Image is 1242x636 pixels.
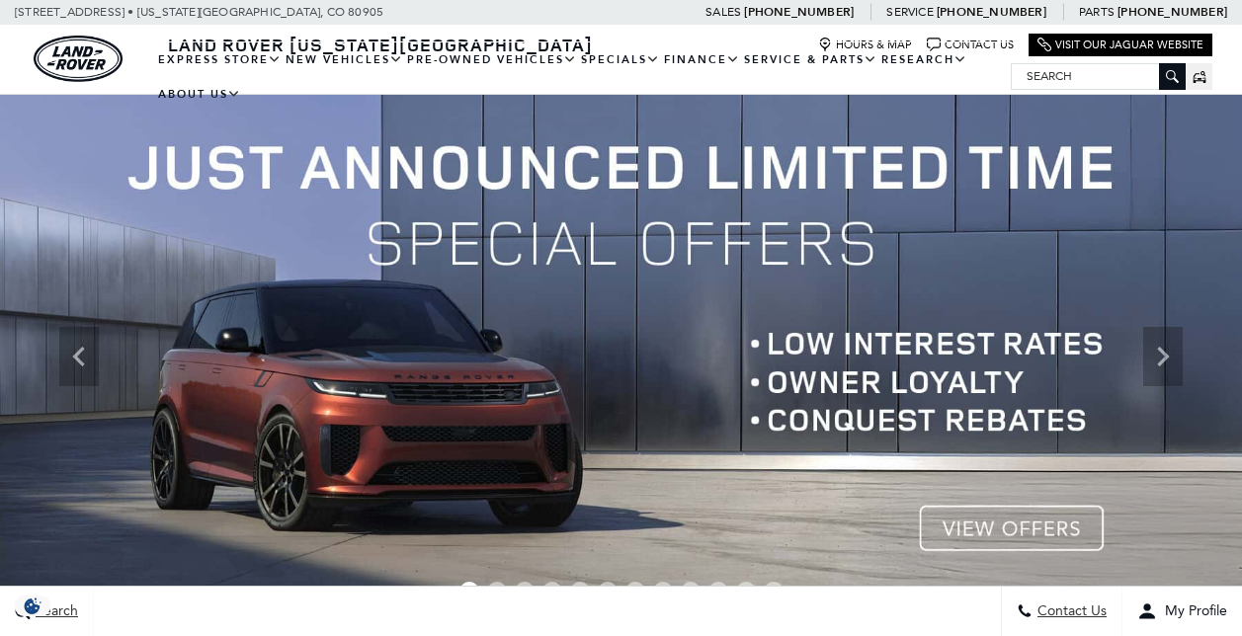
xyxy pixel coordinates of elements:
[156,42,1011,112] nav: Main Navigation
[10,596,55,616] img: Opt-Out Icon
[10,596,55,616] section: Click to Open Cookie Consent Modal
[598,582,618,601] span: Go to slide 6
[1157,603,1227,620] span: My Profile
[59,327,99,386] div: Previous
[1037,38,1203,52] a: Visit Our Jaguar Website
[937,4,1046,20] a: [PHONE_NUMBER]
[1122,587,1242,636] button: Open user profile menu
[886,5,933,19] span: Service
[15,5,383,19] a: [STREET_ADDRESS] • [US_STATE][GEOGRAPHIC_DATA], CO 80905
[459,582,479,601] span: Go to slide 1
[542,582,562,601] span: Go to slide 4
[284,42,405,77] a: New Vehicles
[156,33,605,56] a: Land Rover [US_STATE][GEOGRAPHIC_DATA]
[736,582,756,601] span: Go to slide 11
[487,582,507,601] span: Go to slide 2
[34,36,123,82] a: land-rover
[156,42,284,77] a: EXPRESS STORE
[625,582,645,601] span: Go to slide 7
[34,36,123,82] img: Land Rover
[1079,5,1115,19] span: Parts
[570,582,590,601] span: Go to slide 5
[579,42,662,77] a: Specials
[927,38,1014,52] a: Contact Us
[879,42,969,77] a: Research
[405,42,579,77] a: Pre-Owned Vehicles
[818,38,912,52] a: Hours & Map
[653,582,673,601] span: Go to slide 8
[681,582,701,601] span: Go to slide 9
[1012,64,1185,88] input: Search
[662,42,742,77] a: Finance
[515,582,535,601] span: Go to slide 3
[168,33,593,56] span: Land Rover [US_STATE][GEOGRAPHIC_DATA]
[764,582,784,601] span: Go to slide 12
[156,77,243,112] a: About Us
[1033,603,1107,620] span: Contact Us
[705,5,741,19] span: Sales
[744,4,854,20] a: [PHONE_NUMBER]
[742,42,879,77] a: Service & Parts
[708,582,728,601] span: Go to slide 10
[1118,4,1227,20] a: [PHONE_NUMBER]
[1143,327,1183,386] div: Next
